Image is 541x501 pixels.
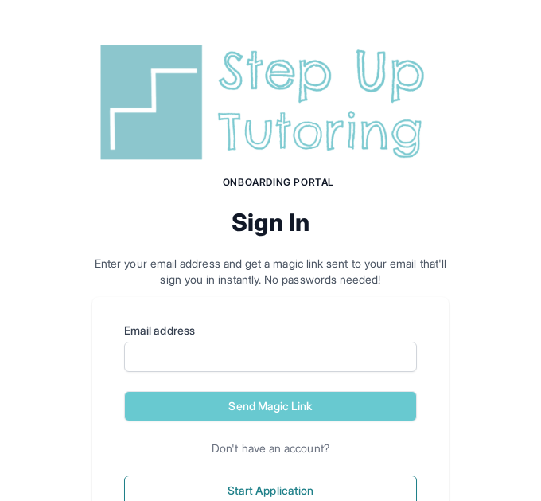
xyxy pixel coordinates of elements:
[205,440,336,456] span: Don't have an account?
[92,208,449,237] h2: Sign In
[92,38,449,166] img: Step Up Tutoring horizontal logo
[124,391,417,421] button: Send Magic Link
[108,176,449,189] h1: Onboarding Portal
[92,256,449,288] p: Enter your email address and get a magic link sent to your email that'll sign you in instantly. N...
[124,323,417,339] label: Email address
